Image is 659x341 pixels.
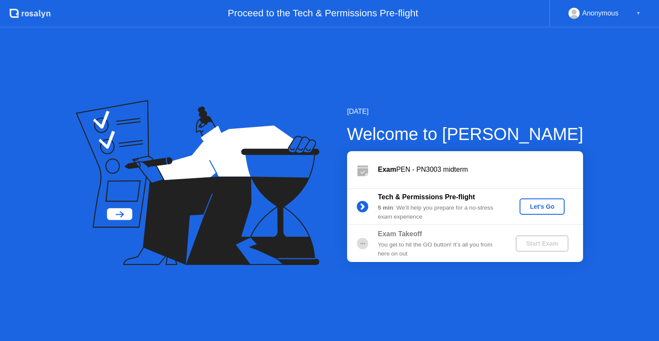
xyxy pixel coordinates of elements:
div: : We’ll help you prepare for a no-stress exam experience [378,204,502,221]
div: [DATE] [347,107,583,117]
div: PEN - PN3003 midterm [378,164,583,175]
button: Start Exam [516,235,568,252]
b: Exam Takeoff [378,230,422,237]
div: You get to hit the GO button! It’s all you from here on out [378,241,502,258]
div: Welcome to [PERSON_NAME] [347,121,583,147]
div: ▼ [636,8,641,19]
b: 5 min [378,204,393,211]
b: Exam [378,166,396,173]
button: Let's Go [520,198,565,215]
b: Tech & Permissions Pre-flight [378,193,475,201]
div: Let's Go [523,203,561,210]
div: Start Exam [519,240,565,247]
div: Anonymous [582,8,619,19]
